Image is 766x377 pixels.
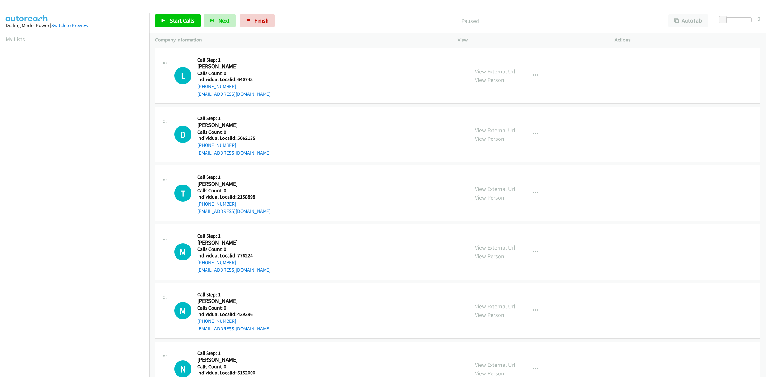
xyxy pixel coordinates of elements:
iframe: Resource Center [747,163,766,214]
h5: Call Step: 1 [197,233,271,239]
h5: Calls Count: 0 [197,246,271,253]
a: View External Url [475,303,515,310]
iframe: Dialpad [6,49,149,352]
a: View Person [475,311,504,319]
h5: Calls Count: 0 [197,187,271,194]
p: View [458,36,603,44]
a: Finish [240,14,275,27]
a: [PHONE_NUMBER] [197,142,236,148]
div: The call is yet to be attempted [174,302,191,319]
a: [PHONE_NUMBER] [197,318,236,324]
a: [PHONE_NUMBER] [197,260,236,266]
span: Next [218,17,229,24]
a: View Person [475,135,504,142]
h2: [PERSON_NAME] [197,180,258,188]
a: View External Url [475,185,515,192]
h1: M [174,243,191,260]
h5: Individual Localid: 5152000 [197,370,271,376]
a: [PHONE_NUMBER] [197,201,236,207]
button: Next [204,14,236,27]
a: View Person [475,194,504,201]
h1: T [174,185,191,202]
h5: Call Step: 1 [197,115,271,122]
div: The call is yet to be attempted [174,185,191,202]
span: Start Calls [170,17,195,24]
a: View External Url [475,126,515,134]
a: [EMAIL_ADDRESS][DOMAIN_NAME] [197,208,271,214]
div: The call is yet to be attempted [174,67,191,84]
h2: [PERSON_NAME] [197,63,258,70]
a: [EMAIL_ADDRESS][DOMAIN_NAME] [197,326,271,332]
h5: Call Step: 1 [197,57,271,63]
h5: Call Step: 1 [197,174,271,180]
h5: Calls Count: 0 [197,70,271,77]
h5: Individual Localid: 5062135 [197,135,271,141]
h2: [PERSON_NAME] [197,356,258,364]
a: View External Url [475,68,515,75]
div: The call is yet to be attempted [174,243,191,260]
h5: Calls Count: 0 [197,129,271,135]
a: Switch to Preview [51,22,88,28]
h1: D [174,126,191,143]
a: View Person [475,76,504,84]
h5: Individual Localid: 640743 [197,76,271,83]
a: [EMAIL_ADDRESS][DOMAIN_NAME] [197,150,271,156]
a: [EMAIL_ADDRESS][DOMAIN_NAME] [197,267,271,273]
div: 0 [757,14,760,23]
a: View External Url [475,361,515,368]
h2: [PERSON_NAME] [197,122,258,129]
a: View Person [475,253,504,260]
a: [EMAIL_ADDRESS][DOMAIN_NAME] [197,91,271,97]
span: Finish [254,17,269,24]
a: [PHONE_NUMBER] [197,83,236,89]
h5: Call Step: 1 [197,350,271,357]
h5: Calls Count: 0 [197,364,271,370]
h5: Individual Localid: 2158898 [197,194,271,200]
p: Paused [283,17,657,25]
h5: Individual Localid: 776224 [197,253,271,259]
a: My Lists [6,35,25,43]
div: Delay between calls (in seconds) [722,17,752,22]
p: Company Information [155,36,446,44]
div: Dialing Mode: Power | [6,22,144,29]
h1: M [174,302,191,319]
a: View External Url [475,244,515,251]
a: Start Calls [155,14,201,27]
div: The call is yet to be attempted [174,126,191,143]
a: View Person [475,370,504,377]
h2: [PERSON_NAME] [197,298,258,305]
p: Actions [615,36,760,44]
h5: Call Step: 1 [197,291,271,298]
button: AutoTab [668,14,708,27]
h5: Calls Count: 0 [197,305,271,311]
h1: L [174,67,191,84]
h2: [PERSON_NAME] [197,239,258,246]
h5: Individual Localid: 439396 [197,311,271,318]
